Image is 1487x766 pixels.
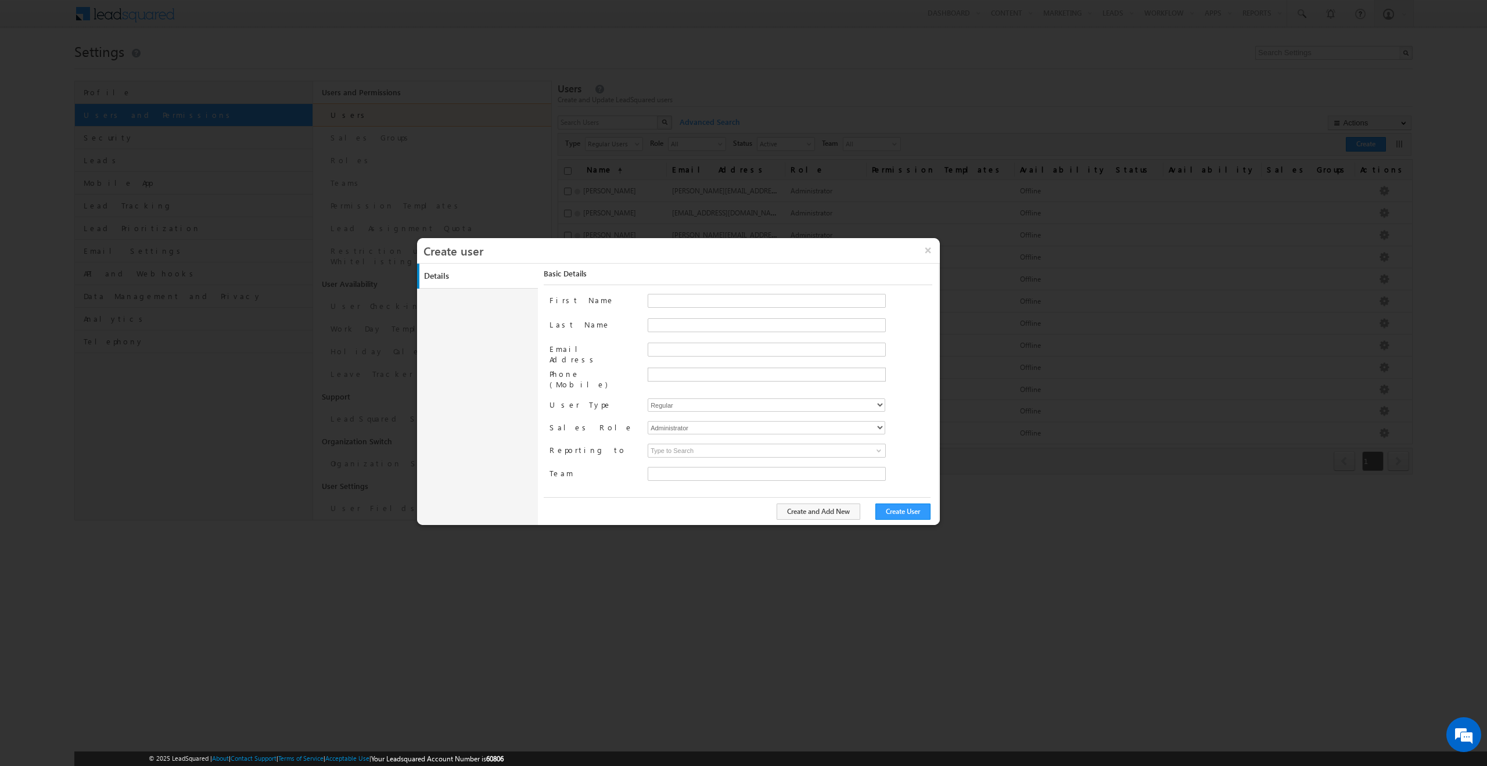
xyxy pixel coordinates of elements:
div: Basic Details [544,268,932,285]
a: Contact Support [231,754,276,762]
label: Email Address [549,343,638,365]
button: Create User [875,504,931,520]
div: Chat with us now [60,61,195,76]
span: Your Leadsquared Account Number is [371,754,504,763]
input: Type to Search [648,444,886,458]
button: Create and Add New [777,504,860,520]
a: Terms of Service [278,754,324,762]
button: × [916,238,940,262]
em: Start Chat [158,358,211,373]
label: Sales Role [549,421,638,433]
span: 60806 [486,754,504,763]
textarea: Type your message and hit 'Enter' [15,107,212,348]
div: Minimize live chat window [191,6,218,34]
label: Reporting to [549,444,638,455]
a: Details [419,264,540,289]
label: Phone (Mobile) [549,368,638,390]
img: d_60004797649_company_0_60004797649 [20,61,49,76]
span: © 2025 LeadSquared | | | | | [149,753,504,764]
label: Last Name [549,318,638,330]
label: User Type [549,398,638,410]
a: Show All Items [870,445,885,456]
a: About [212,754,229,762]
a: Acceptable Use [325,754,369,762]
h3: Create user [423,238,940,262]
label: First Name [549,294,638,305]
label: Team [549,467,638,479]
